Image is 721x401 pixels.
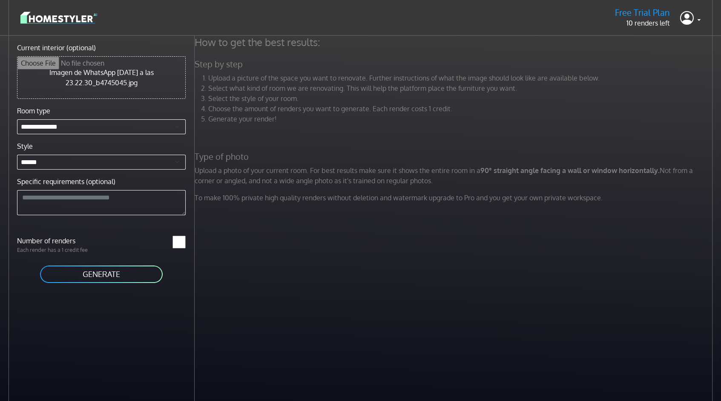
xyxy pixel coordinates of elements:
[208,114,715,124] li: Generate your render!
[190,151,720,162] h5: Type of photo
[12,246,101,254] p: Each render has a 1 credit fee
[17,43,96,53] label: Current interior (optional)
[17,106,50,116] label: Room type
[480,166,660,175] strong: 90° straight angle facing a wall or window horizontally.
[12,236,101,246] label: Number of renders
[17,141,33,151] label: Style
[615,7,670,18] h5: Free Trial Plan
[190,165,720,186] p: Upload a photo of your current room. For best results make sure it shows the entire room in a Not...
[190,36,720,49] h4: How to get the best results:
[190,59,720,69] h5: Step by step
[615,18,670,28] p: 10 renders left
[17,176,115,187] label: Specific requirements (optional)
[39,265,164,284] button: GENERATE
[20,10,97,25] img: logo-3de290ba35641baa71223ecac5eacb59cb85b4c7fdf211dc9aaecaaee71ea2f8.svg
[208,104,715,114] li: Choose the amount of renders you want to generate. Each render costs 1 credit.
[208,83,715,93] li: Select what kind of room we are renovating. This will help the platform place the furniture you w...
[208,93,715,104] li: Select the style of your room.
[208,73,715,83] li: Upload a picture of the space you want to renovate. Further instructions of what the image should...
[190,193,720,203] p: To make 100% private high quality renders without deletion and watermark upgrade to Pro and you g...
